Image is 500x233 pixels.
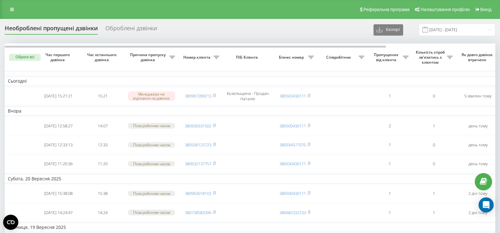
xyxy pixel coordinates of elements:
[279,93,306,99] a: 380500430111
[128,191,175,196] div: Поза робочим часом
[279,142,306,148] a: 380934377070
[320,55,359,60] span: Співробітник
[368,155,412,172] td: 1
[371,52,403,62] span: Пропущених від клієнта
[412,155,456,172] td: 0
[80,87,125,105] td: 15:21
[185,142,211,148] a: 380506125723
[128,52,169,62] span: Причина пропуску дзвінка
[412,136,456,154] td: 0
[80,185,125,202] td: 15:38
[228,55,268,60] span: ПІБ Клієнта
[279,190,306,196] a: 380500430111
[5,25,98,35] div: Необроблені пропущені дзвінки
[456,87,500,105] td: 5 хвилин тому
[368,204,412,221] td: 1
[36,204,80,221] td: [DATE] 14:24:47
[185,161,211,166] a: 380632137757
[415,50,447,65] span: Кількість спроб зв'язатись з клієнтом
[9,54,41,61] button: Обрати всі
[128,142,175,148] div: Поза робочим часом
[456,136,500,154] td: день тому
[128,123,175,128] div: Поза робочим часом
[80,204,125,221] td: 14:24
[374,24,403,36] button: Експорт
[421,7,470,12] span: Налаштування профілю
[279,123,306,129] a: 380500430111
[368,185,412,202] td: 1
[279,210,306,215] a: 380682332233
[185,210,211,215] a: 380738583396
[456,204,500,221] td: 2 дні тому
[412,87,456,105] td: 0
[185,190,211,196] a: 380963018102
[222,87,273,105] td: Козельщина - Продан Наталія
[412,185,456,202] td: 1
[80,136,125,154] td: 12:33
[456,117,500,135] td: день тому
[480,7,491,12] span: Вихід
[461,52,495,62] span: Як довго дзвінок втрачено
[456,155,500,172] td: день тому
[105,25,157,35] div: Оброблені дзвінки
[185,93,211,99] a: 380967289213
[36,117,80,135] td: [DATE] 12:58:27
[368,87,412,105] td: 1
[181,55,214,60] span: Номер клієнта
[363,7,410,12] span: Реферальна програма
[36,155,80,172] td: [DATE] 11:20:36
[36,87,80,105] td: [DATE] 15:21:21
[41,52,75,62] span: Час першого дзвінка
[412,117,456,135] td: 1
[368,117,412,135] td: 2
[456,185,500,202] td: 2 дні тому
[279,161,306,166] a: 380630430111
[128,210,175,215] div: Поза робочим часом
[3,215,18,230] button: Open CMP widget
[479,197,494,213] div: Open Intercom Messenger
[276,55,308,60] span: Бізнес номер
[36,136,80,154] td: [DATE] 12:33:13
[80,117,125,135] td: 14:07
[128,161,175,166] div: Поза робочим часом
[185,123,211,129] a: 380936331502
[412,204,456,221] td: 1
[368,136,412,154] td: 1
[36,185,80,202] td: [DATE] 15:38:08
[128,91,175,101] div: Менеджери не відповіли на дзвінок
[80,155,125,172] td: 11:20
[85,52,120,62] span: Час останнього дзвінка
